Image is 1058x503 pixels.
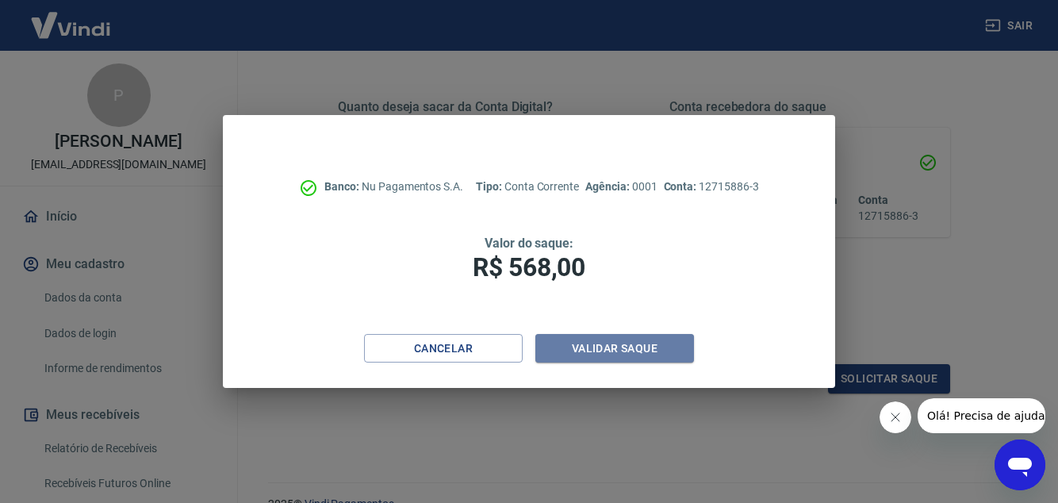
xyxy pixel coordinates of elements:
iframe: Fechar mensagem [880,401,911,433]
button: Cancelar [364,334,523,363]
span: Agência: [585,180,632,193]
iframe: Botão para abrir a janela de mensagens [995,440,1045,490]
p: 0001 [585,179,657,195]
span: Olá! Precisa de ajuda? [10,11,133,24]
span: Banco: [324,180,362,193]
button: Validar saque [535,334,694,363]
span: Tipo: [476,180,504,193]
span: Valor do saque: [485,236,573,251]
span: R$ 568,00 [473,252,585,282]
span: Conta: [664,180,700,193]
p: Nu Pagamentos S.A. [324,179,463,195]
p: 12715886-3 [664,179,759,195]
p: Conta Corrente [476,179,579,195]
iframe: Mensagem da empresa [918,398,1045,433]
